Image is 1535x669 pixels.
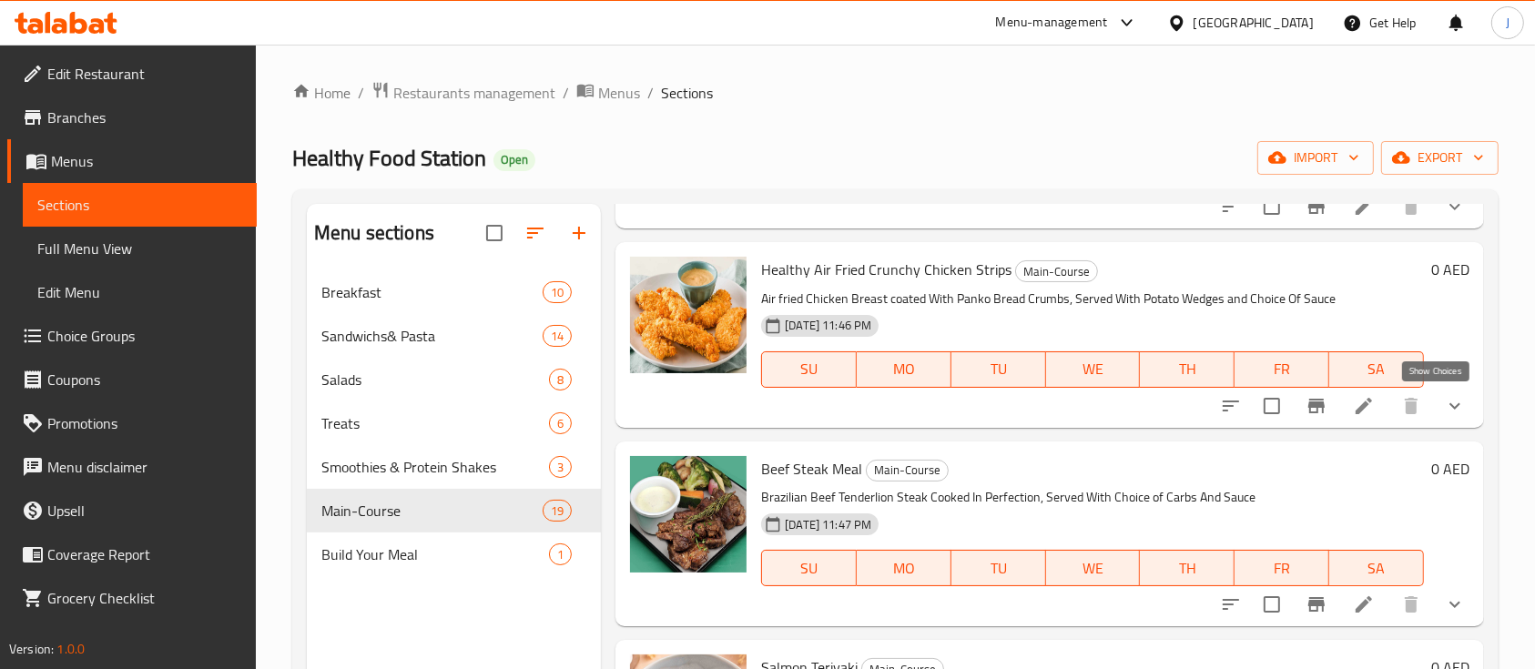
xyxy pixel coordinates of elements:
a: Grocery Checklist [7,576,257,620]
a: Edit Menu [23,270,257,314]
button: SA [1329,351,1424,388]
a: Edit Restaurant [7,52,257,96]
a: Menus [7,139,257,183]
span: Select all sections [475,214,513,252]
span: Full Menu View [37,238,242,259]
span: FR [1242,356,1322,382]
button: export [1381,141,1499,175]
span: Main-Course [1016,261,1097,282]
span: Coupons [47,369,242,390]
button: TH [1140,351,1235,388]
h6: 0 AED [1431,257,1469,282]
span: 6 [550,415,571,432]
span: SA [1337,356,1417,382]
span: 1.0.0 [56,637,85,661]
button: Add section [557,211,601,255]
div: Build Your Meal [321,543,549,565]
button: Branch-specific-item [1295,583,1338,626]
span: Edit Menu [37,281,242,303]
div: Main-Course [1015,260,1098,282]
span: Main-Course [867,460,948,481]
div: Menu-management [996,12,1108,34]
span: SA [1337,555,1417,582]
a: Coverage Report [7,532,257,576]
span: Edit Restaurant [47,63,242,85]
span: WE [1053,555,1133,582]
div: Treats6 [307,401,601,445]
span: MO [864,356,944,382]
span: Salads [321,369,549,390]
button: show more [1433,384,1477,428]
span: Promotions [47,412,242,434]
div: items [543,500,572,522]
span: Healthy Air Fried Crunchy Chicken Strips [761,256,1011,283]
div: items [543,281,572,303]
span: Select to update [1253,387,1291,425]
span: TH [1147,356,1227,382]
span: Healthy Food Station [292,137,486,178]
span: Main-Course [321,500,543,522]
svg: Show Choices [1444,593,1466,615]
img: Beef Steak Meal [630,456,747,573]
span: 10 [544,284,571,301]
span: Sandwichs& Pasta [321,325,543,347]
a: Choice Groups [7,314,257,358]
button: Branch-specific-item [1295,384,1338,428]
span: 8 [550,371,571,389]
span: J [1506,13,1510,33]
a: Sections [23,183,257,227]
span: Menus [598,82,640,104]
button: sort-choices [1209,583,1253,626]
p: Air fried Chicken Breast coated With Panko Bread Crumbs, Served With Potato Wedges and Choice Of ... [761,288,1424,310]
button: WE [1046,351,1141,388]
h6: 0 AED [1431,456,1469,481]
span: FR [1242,555,1322,582]
button: show more [1433,583,1477,626]
li: / [358,82,364,104]
span: 3 [550,459,571,476]
button: TU [951,351,1046,388]
a: Menu disclaimer [7,445,257,489]
div: items [549,543,572,565]
span: Treats [321,412,549,434]
a: Home [292,82,351,104]
p: Brazilian Beef Tenderlion Steak Cooked In Perfection, Served With Choice of Carbs And Sauce [761,486,1424,509]
span: SU [769,555,849,582]
button: delete [1389,185,1433,228]
span: TU [959,555,1039,582]
span: WE [1053,356,1133,382]
h2: Menu sections [314,219,434,247]
span: Choice Groups [47,325,242,347]
a: Edit menu item [1353,593,1375,615]
button: sort-choices [1209,384,1253,428]
img: Healthy Air Fried Crunchy Chicken Strips [630,257,747,373]
nav: Menu sections [307,263,601,583]
span: Restaurants management [393,82,555,104]
span: Menu disclaimer [47,456,242,478]
a: Full Menu View [23,227,257,270]
li: / [647,82,654,104]
a: Upsell [7,489,257,532]
span: SU [769,356,849,382]
a: Coupons [7,358,257,401]
a: Edit menu item [1353,196,1375,218]
button: TH [1140,550,1235,586]
span: MO [864,555,944,582]
div: Salads8 [307,358,601,401]
span: Select to update [1253,188,1291,226]
span: Branches [47,106,242,128]
button: MO [857,550,951,586]
div: Breakfast10 [307,270,601,314]
span: [DATE] 11:47 PM [778,516,879,533]
span: [DATE] 11:46 PM [778,317,879,334]
a: Restaurants management [371,81,555,105]
button: TU [951,550,1046,586]
button: sort-choices [1209,185,1253,228]
div: Sandwichs& Pasta14 [307,314,601,358]
span: Breakfast [321,281,543,303]
button: MO [857,351,951,388]
a: Branches [7,96,257,139]
span: Select to update [1253,585,1291,623]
